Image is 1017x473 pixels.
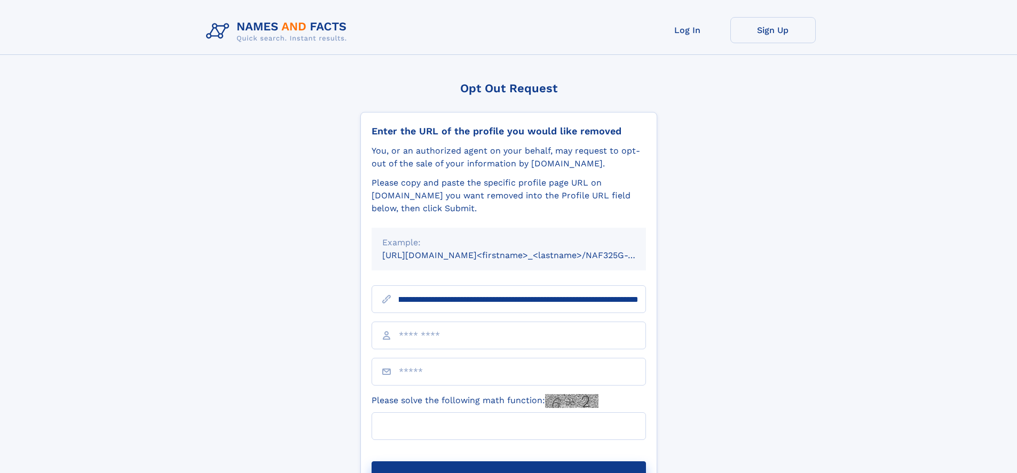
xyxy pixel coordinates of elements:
[372,394,598,408] label: Please solve the following math function:
[372,125,646,137] div: Enter the URL of the profile you would like removed
[382,250,666,260] small: [URL][DOMAIN_NAME]<firstname>_<lastname>/NAF325G-xxxxxxxx
[202,17,356,46] img: Logo Names and Facts
[360,82,657,95] div: Opt Out Request
[382,236,635,249] div: Example:
[372,145,646,170] div: You, or an authorized agent on your behalf, may request to opt-out of the sale of your informatio...
[645,17,730,43] a: Log In
[730,17,816,43] a: Sign Up
[372,177,646,215] div: Please copy and paste the specific profile page URL on [DOMAIN_NAME] you want removed into the Pr...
